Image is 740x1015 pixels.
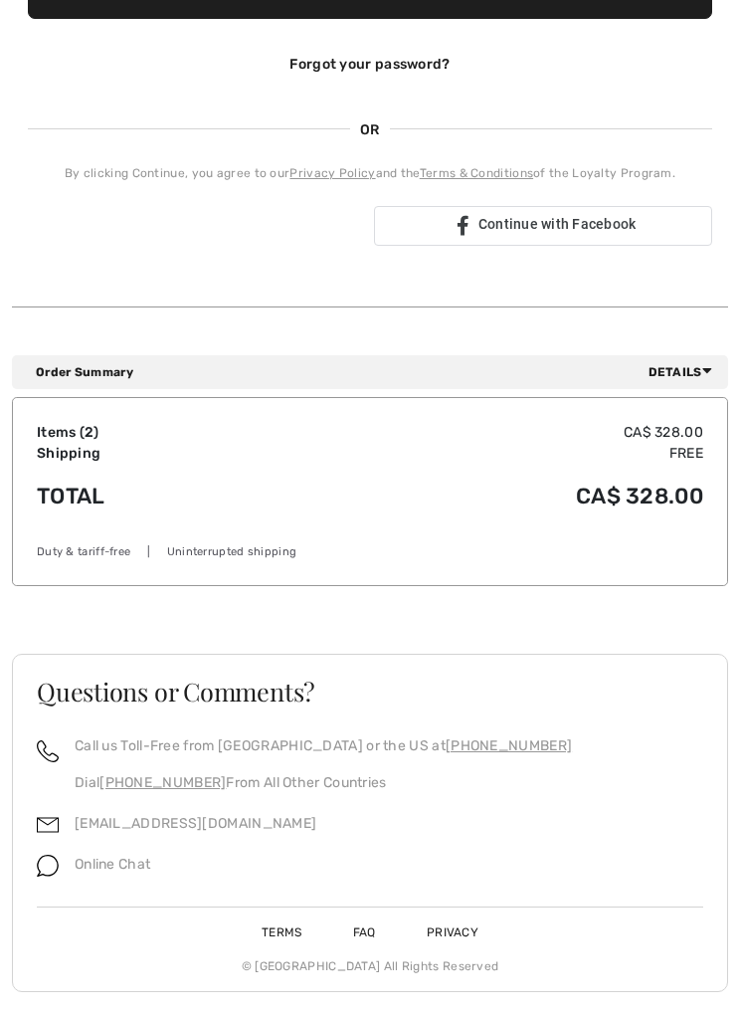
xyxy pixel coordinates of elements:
a: Privacy Policy [289,166,375,180]
div: Order Summary [36,363,720,381]
td: Free [270,443,703,464]
img: chat [37,855,59,877]
span: Continue with Facebook [478,216,637,232]
td: Items ( ) [37,422,270,443]
a: Continue with Facebook [374,206,712,246]
img: email [37,814,59,836]
p: Dial From All Other Countries [75,772,572,793]
iframe: Sign in with Google Button [36,204,358,248]
a: Terms & Conditions [420,166,533,180]
p: Call us Toll-Free from [GEOGRAPHIC_DATA] or the US at [75,735,572,756]
div: © [GEOGRAPHIC_DATA] All Rights Reserved [37,941,703,975]
div: Sign in with Google. Opens in new tab [46,204,348,248]
img: call [37,740,59,762]
span: Online Chat [75,856,150,873]
a: Forgot your password? [289,56,450,73]
a: Privacy [403,925,502,939]
td: CA$ 328.00 [270,422,703,443]
span: 2 [85,424,93,441]
td: Total [37,464,270,528]
td: Shipping [37,443,270,464]
div: By clicking Continue, you agree to our and the of the Loyalty Program. [28,164,712,182]
span: Details [648,363,720,381]
span: OR [350,119,390,140]
div: Duty & tariff-free | Uninterrupted shipping [37,544,703,561]
h3: Questions or Comments? [37,679,703,704]
a: Terms [238,925,326,939]
a: [EMAIL_ADDRESS][DOMAIN_NAME] [75,815,316,832]
a: [PHONE_NUMBER] [99,774,226,791]
td: CA$ 328.00 [270,464,703,528]
a: [PHONE_NUMBER] [446,737,572,754]
a: FAQ [329,925,400,939]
